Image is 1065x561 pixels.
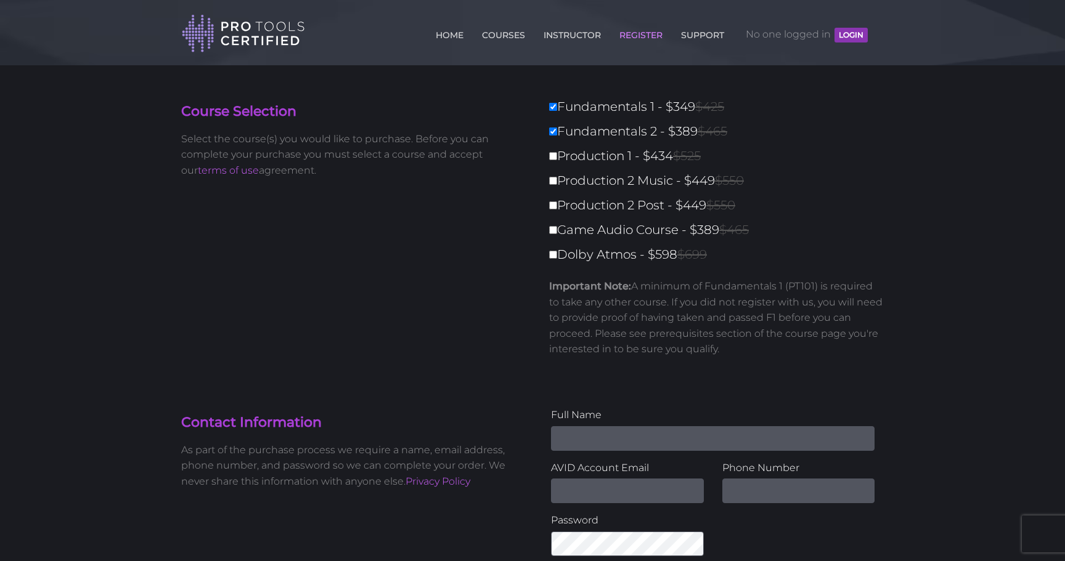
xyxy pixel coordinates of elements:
label: Game Audio Course - $389 [549,219,891,241]
span: $550 [706,198,735,212]
input: Production 1 - $434$525 [549,152,557,160]
label: Production 2 Post - $449 [549,195,891,216]
label: Fundamentals 2 - $389 [549,121,891,142]
strong: Important Note: [549,280,631,292]
a: COURSES [479,23,528,42]
label: Production 2 Music - $449 [549,170,891,192]
img: Pro Tools Certified Logo [182,14,305,54]
a: SUPPORT [678,23,727,42]
a: terms of use [198,164,259,176]
span: $525 [673,148,701,163]
label: Production 1 - $434 [549,145,891,167]
label: Phone Number [722,460,875,476]
h4: Contact Information [181,413,523,432]
p: A minimum of Fundamentals 1 (PT101) is required to take any other course. If you did not register... [549,278,884,357]
input: Fundamentals 1 - $349$425 [549,103,557,111]
input: Fundamentals 2 - $389$465 [549,127,557,135]
span: $550 [715,173,744,188]
input: Game Audio Course - $389$465 [549,226,557,234]
p: Select the course(s) you would like to purchase. Before you can complete your purchase you must s... [181,131,523,179]
input: Production 2 Music - $449$550 [549,177,557,185]
input: Dolby Atmos - $598$699 [549,251,557,259]
input: Production 2 Post - $449$550 [549,201,557,209]
label: Dolby Atmos - $598 [549,244,891,265]
span: No one logged in [746,16,868,53]
button: LOGIN [834,28,868,42]
h4: Course Selection [181,102,523,121]
span: $465 [698,124,727,139]
span: $465 [719,222,749,237]
label: Full Name [551,407,875,423]
label: Password [551,512,704,528]
a: REGISTER [616,23,666,42]
span: $699 [677,247,707,262]
a: INSTRUCTOR [541,23,604,42]
span: $425 [695,99,724,114]
label: AVID Account Email [551,460,704,476]
a: Privacy Policy [406,475,470,487]
p: As part of the purchase process we require a name, email address, phone number, and password so w... [181,442,523,490]
a: HOME [433,23,467,42]
label: Fundamentals 1 - $349 [549,96,891,118]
